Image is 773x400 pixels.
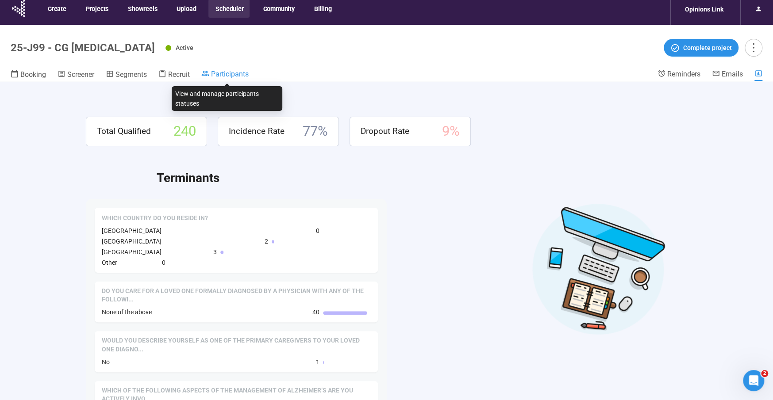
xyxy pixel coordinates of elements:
[722,70,743,78] span: Emails
[102,358,110,366] span: No
[664,39,738,57] button: Complete project
[162,258,165,267] span: 0
[361,125,409,138] span: Dropout Rate
[680,1,729,18] div: Opinions Link
[102,248,162,255] span: [GEOGRAPHIC_DATA]
[211,70,249,78] span: Participants
[106,69,147,81] a: Segments
[58,69,94,81] a: Screener
[115,70,147,79] span: Segments
[158,69,190,81] a: Recruit
[102,227,162,234] span: [GEOGRAPHIC_DATA]
[173,121,196,142] span: 240
[102,238,162,245] span: [GEOGRAPHIC_DATA]
[102,336,371,354] span: Would you describe yourself as one of the primary caregivers to your loved one diagnosed with Alz...
[201,69,249,80] a: Participants
[172,86,282,111] div: View and manage participants statuses
[176,44,193,51] span: Active
[743,370,764,391] iframe: Intercom live chat
[20,70,46,79] span: Booking
[102,214,208,223] span: Which country do you reside in?
[745,39,762,57] button: more
[168,70,190,79] span: Recruit
[303,121,328,142] span: 77 %
[761,370,768,377] span: 2
[658,69,700,80] a: Reminders
[11,69,46,81] a: Booking
[11,42,155,54] h1: 25-J99 - CG [MEDICAL_DATA]
[312,307,319,317] span: 40
[102,287,371,304] span: Do you care for a loved one formally diagnosed by a physician with any of the following conditions?
[712,69,743,80] a: Emails
[97,125,151,138] span: Total Qualified
[316,357,319,367] span: 1
[157,168,688,188] h2: Terminants
[683,43,732,53] span: Complete project
[316,226,319,236] span: 0
[102,309,152,316] span: None of the above
[747,42,759,53] span: more
[67,70,94,79] span: Screener
[442,121,460,142] span: 9 %
[229,125,285,138] span: Incidence Rate
[667,70,700,78] span: Reminders
[265,236,268,246] span: 2
[532,202,665,335] img: Desktop work notes
[102,259,117,266] span: Other
[213,247,217,257] span: 3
